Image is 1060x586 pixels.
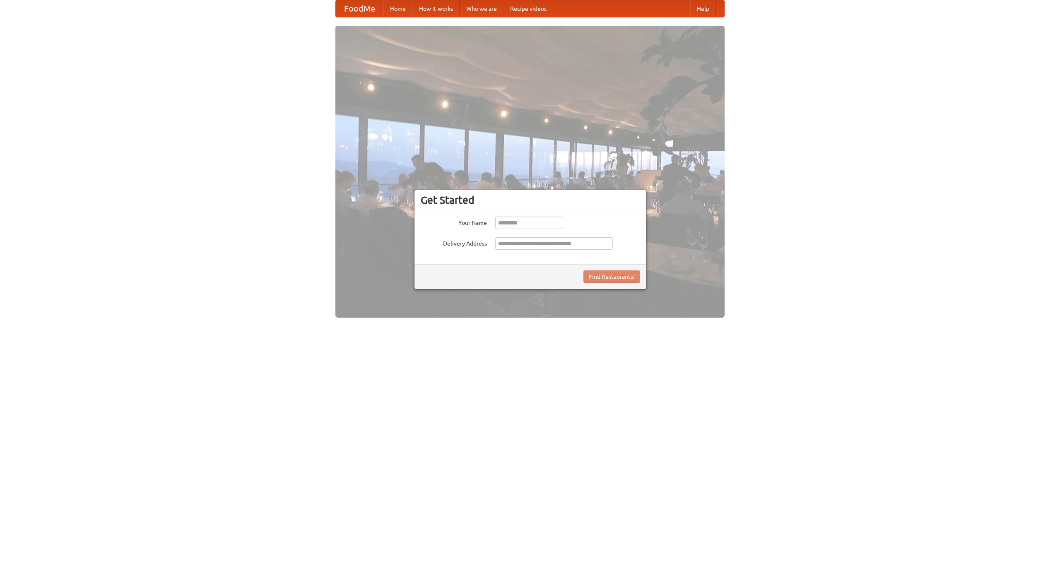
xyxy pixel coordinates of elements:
a: How it works [412,0,460,17]
a: FoodMe [336,0,383,17]
label: Delivery Address [421,237,487,248]
h3: Get Started [421,194,640,206]
button: Find Restaurants! [583,270,640,283]
a: Home [383,0,412,17]
a: Help [690,0,716,17]
label: Your Name [421,217,487,227]
a: Who we are [460,0,503,17]
a: Recipe videos [503,0,553,17]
